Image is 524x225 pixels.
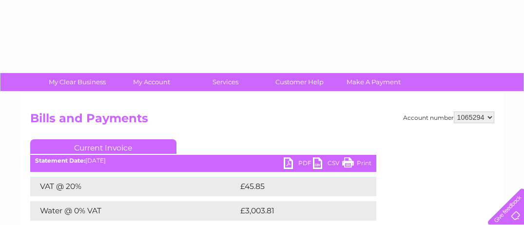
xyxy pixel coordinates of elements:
[403,112,494,123] div: Account number
[313,157,342,171] a: CSV
[284,157,313,171] a: PDF
[238,201,361,221] td: £3,003.81
[30,177,238,196] td: VAT @ 20%
[238,177,356,196] td: £45.85
[259,73,340,91] a: Customer Help
[185,73,266,91] a: Services
[35,157,85,164] b: Statement Date:
[333,73,414,91] a: Make A Payment
[342,157,371,171] a: Print
[30,139,176,154] a: Current Invoice
[30,157,376,164] div: [DATE]
[111,73,192,91] a: My Account
[30,201,238,221] td: Water @ 0% VAT
[30,112,494,130] h2: Bills and Payments
[37,73,117,91] a: My Clear Business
